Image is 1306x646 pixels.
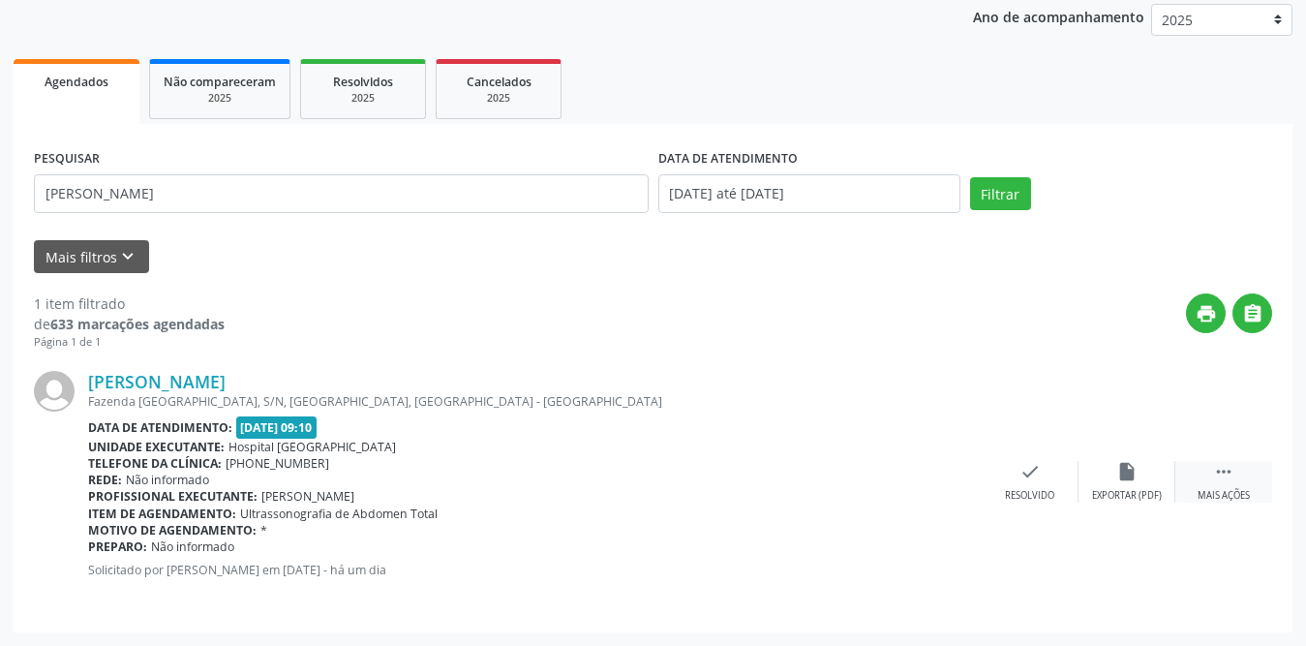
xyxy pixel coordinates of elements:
[88,522,257,538] b: Motivo de agendamento:
[240,506,438,522] span: Ultrassonografia de Abdomen Total
[88,488,258,505] b: Profissional executante:
[1186,293,1226,333] button: print
[1005,489,1054,503] div: Resolvido
[164,74,276,90] span: Não compareceram
[450,91,547,106] div: 2025
[1196,303,1217,324] i: print
[88,472,122,488] b: Rede:
[164,91,276,106] div: 2025
[226,455,329,472] span: [PHONE_NUMBER]
[1019,461,1041,482] i: check
[236,416,318,439] span: [DATE] 09:10
[88,419,232,436] b: Data de atendimento:
[1092,489,1162,503] div: Exportar (PDF)
[88,393,982,410] div: Fazenda [GEOGRAPHIC_DATA], S/N, [GEOGRAPHIC_DATA], [GEOGRAPHIC_DATA] - [GEOGRAPHIC_DATA]
[34,293,225,314] div: 1 item filtrado
[1116,461,1138,482] i: insert_drive_file
[88,538,147,555] b: Preparo:
[1232,293,1272,333] button: 
[117,246,138,267] i: keyboard_arrow_down
[34,174,649,213] input: Nome, CNS
[658,144,798,174] label: DATA DE ATENDIMENTO
[34,144,100,174] label: PESQUISAR
[126,472,209,488] span: Não informado
[1213,461,1234,482] i: 
[45,74,108,90] span: Agendados
[88,439,225,455] b: Unidade executante:
[1242,303,1263,324] i: 
[228,439,396,455] span: Hospital [GEOGRAPHIC_DATA]
[88,506,236,522] b: Item de agendamento:
[88,562,982,578] p: Solicitado por [PERSON_NAME] em [DATE] - há um dia
[333,74,393,90] span: Resolvidos
[151,538,234,555] span: Não informado
[34,240,149,274] button: Mais filtroskeyboard_arrow_down
[34,314,225,334] div: de
[1198,489,1250,503] div: Mais ações
[658,174,960,213] input: Selecione um intervalo
[261,488,354,505] span: [PERSON_NAME]
[34,371,75,412] img: img
[467,74,532,90] span: Cancelados
[34,334,225,351] div: Página 1 de 1
[315,91,411,106] div: 2025
[973,4,1144,28] p: Ano de acompanhamento
[970,177,1031,210] button: Filtrar
[50,315,225,333] strong: 633 marcações agendadas
[88,455,222,472] b: Telefone da clínica:
[88,371,226,392] a: [PERSON_NAME]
